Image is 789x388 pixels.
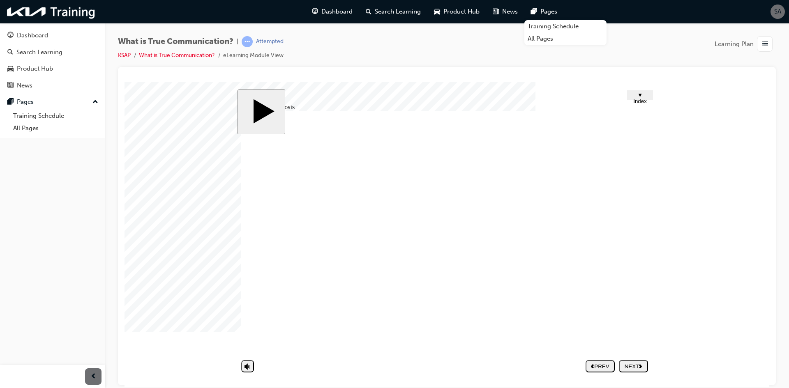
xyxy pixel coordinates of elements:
[3,94,102,110] button: Pages
[321,7,353,16] span: Dashboard
[359,3,427,20] a: search-iconSearch Learning
[16,48,62,57] div: Search Learning
[17,97,34,107] div: Pages
[7,32,14,39] span: guage-icon
[375,7,421,16] span: Search Learning
[113,8,532,297] div: What is True Communication Start Course
[762,39,768,49] span: list-icon
[493,7,499,17] span: news-icon
[524,20,607,33] a: Training Schedule
[502,7,518,16] span: News
[17,81,32,90] div: News
[256,38,284,46] div: Attempted
[715,39,754,49] span: Learning Plan
[771,5,785,19] button: SA
[427,3,486,20] a: car-iconProduct Hub
[7,65,14,73] span: car-icon
[312,7,318,17] span: guage-icon
[4,3,99,20] img: kia-training
[17,64,53,73] div: Product Hub
[118,52,131,59] a: KSAP
[7,99,14,106] span: pages-icon
[242,36,253,47] span: learningRecordVerb_ATTEMPT-icon
[524,32,607,45] a: All Pages
[113,8,161,53] button: Start
[486,3,524,20] a: news-iconNews
[118,37,233,46] span: What is True Communication?
[715,36,776,52] button: Learning Plan
[443,7,480,16] span: Product Hub
[531,7,537,17] span: pages-icon
[3,26,102,94] button: DashboardSearch LearningProduct HubNews
[223,51,284,60] li: eLearning Module View
[366,7,371,17] span: search-icon
[90,372,97,382] span: prev-icon
[3,28,102,43] a: Dashboard
[3,45,102,60] a: Search Learning
[17,31,48,40] div: Dashboard
[10,110,102,122] a: Training Schedule
[540,7,557,16] span: Pages
[524,3,564,20] a: pages-iconPages
[7,82,14,90] span: news-icon
[3,61,102,76] a: Product Hub
[305,3,359,20] a: guage-iconDashboard
[10,122,102,135] a: All Pages
[237,37,238,46] span: |
[434,7,440,17] span: car-icon
[92,97,98,108] span: up-icon
[3,78,102,93] a: News
[139,52,215,59] a: What is True Communication?
[7,49,13,56] span: search-icon
[774,7,781,16] span: SA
